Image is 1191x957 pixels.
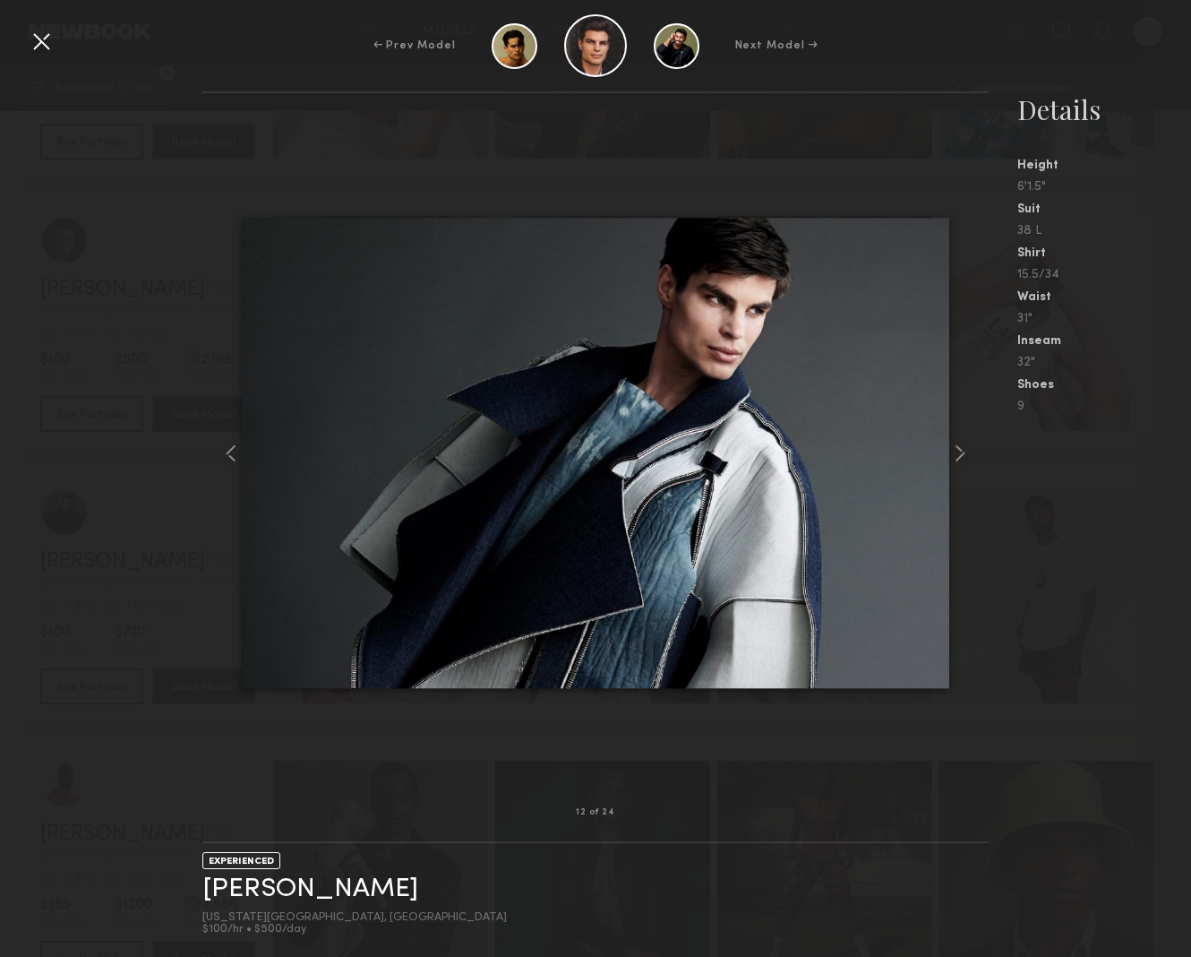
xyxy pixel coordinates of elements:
[202,852,280,869] div: EXPERIENCED
[1017,203,1191,216] div: Suit
[735,38,818,54] div: Next Model →
[1017,335,1191,348] div: Inseam
[1017,181,1191,194] div: 6'1.5"
[1017,247,1191,260] div: Shirt
[1017,291,1191,304] div: Waist
[373,38,456,54] div: ← Prev Model
[576,808,614,817] div: 12 of 24
[1017,159,1191,172] div: Height
[202,875,418,903] a: [PERSON_NAME]
[1017,91,1191,127] div: Details
[1017,269,1191,281] div: 15.5/34
[1017,401,1191,413] div: 9
[202,912,507,924] div: [US_STATE][GEOGRAPHIC_DATA], [GEOGRAPHIC_DATA]
[1017,225,1191,237] div: 38 L
[1017,357,1191,369] div: 32"
[1017,313,1191,325] div: 31"
[1017,379,1191,392] div: Shoes
[202,924,507,935] div: $100/hr • $500/day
